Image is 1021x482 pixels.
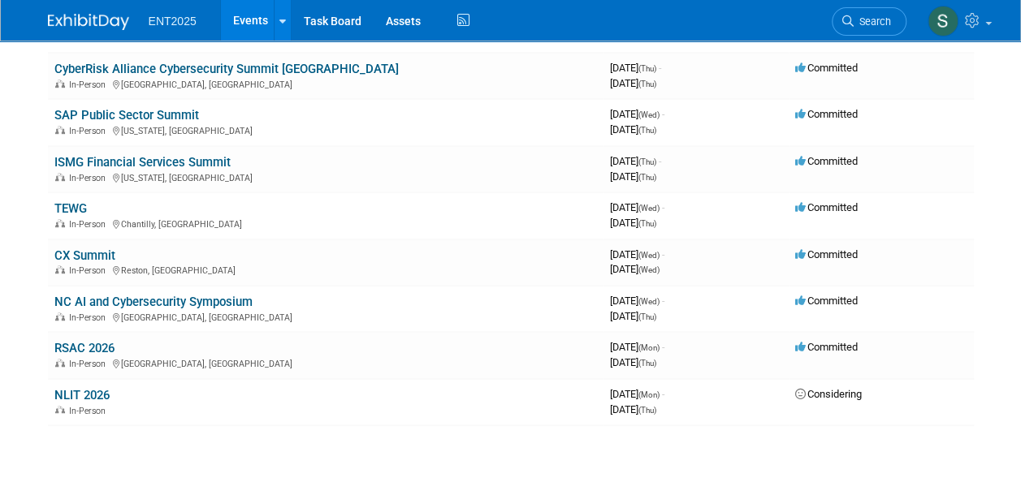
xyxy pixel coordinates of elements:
span: [DATE] [610,170,656,183]
span: [DATE] [610,77,656,89]
a: Search [832,7,906,36]
span: - [662,248,664,260]
span: Considering [795,388,862,400]
span: [DATE] [610,310,656,322]
span: Committed [795,108,858,120]
a: NC AI and Cybersecurity Symposium [54,295,253,309]
span: In-Person [69,406,110,416]
span: (Thu) [638,64,656,73]
span: [DATE] [610,155,661,167]
span: (Thu) [638,406,656,415]
span: Committed [795,295,858,307]
span: [DATE] [610,356,656,368]
img: In-Person Event [55,359,65,367]
div: [US_STATE], [GEOGRAPHIC_DATA] [54,123,597,136]
div: [US_STATE], [GEOGRAPHIC_DATA] [54,170,597,183]
span: [DATE] [610,388,664,400]
img: In-Person Event [55,173,65,181]
span: (Wed) [638,297,660,306]
span: - [659,62,661,74]
a: CX Summit [54,248,115,263]
span: In-Person [69,80,110,90]
span: - [662,388,664,400]
span: Committed [795,248,858,260]
a: SAP Public Sector Summit [54,108,199,123]
div: Chantilly, [GEOGRAPHIC_DATA] [54,217,597,230]
span: (Thu) [638,126,656,135]
img: In-Person Event [55,312,65,321]
span: (Thu) [638,33,656,42]
span: [DATE] [610,201,664,213]
span: In-Person [69,173,110,183]
span: In-Person [69,219,110,230]
span: (Thu) [638,359,656,368]
span: (Thu) [638,80,656,88]
span: [DATE] [610,248,664,260]
a: RSAC 2026 [54,341,115,355]
img: In-Person Event [55,406,65,414]
img: In-Person Event [55,219,65,227]
img: In-Person Event [55,80,65,88]
span: - [659,155,661,167]
span: (Mon) [638,390,660,399]
span: Committed [795,341,858,353]
span: In-Person [69,33,110,44]
span: (Wed) [638,251,660,260]
img: Stephanie Silva [928,6,958,37]
span: Committed [795,62,858,74]
span: [DATE] [610,295,664,307]
span: (Thu) [638,173,656,182]
a: TEWG [54,201,87,216]
a: CyberRisk Alliance Cybersecurity Summit [GEOGRAPHIC_DATA] [54,62,399,76]
span: [DATE] [610,108,664,120]
span: Search [854,15,891,28]
span: In-Person [69,359,110,369]
span: (Wed) [638,265,660,274]
div: [GEOGRAPHIC_DATA], [GEOGRAPHIC_DATA] [54,356,597,369]
span: Committed [795,155,858,167]
span: - [662,108,664,120]
a: NLIT 2026 [54,388,110,402]
span: In-Person [69,126,110,136]
img: In-Person Event [55,265,65,273]
span: In-Person [69,265,110,276]
span: - [662,201,664,213]
span: - [662,341,664,353]
span: (Wed) [638,110,660,119]
span: (Thu) [638,219,656,228]
span: Committed [795,201,858,213]
span: (Mon) [638,343,660,352]
div: [GEOGRAPHIC_DATA], [GEOGRAPHIC_DATA] [54,310,597,323]
img: In-Person Event [55,126,65,134]
span: (Thu) [638,312,656,321]
span: (Thu) [638,157,656,166]
a: ISMG Financial Services Summit [54,155,231,170]
span: [DATE] [610,62,661,74]
div: Reston, [GEOGRAPHIC_DATA] [54,263,597,276]
span: ENT2025 [149,15,197,28]
div: [GEOGRAPHIC_DATA], [GEOGRAPHIC_DATA] [54,77,597,90]
span: [DATE] [610,123,656,136]
span: - [662,295,664,307]
span: (Wed) [638,204,660,213]
span: [DATE] [610,217,656,229]
span: In-Person [69,312,110,323]
span: [DATE] [610,403,656,415]
span: [DATE] [610,263,660,275]
img: ExhibitDay [48,14,129,30]
span: [DATE] [610,31,656,43]
span: [DATE] [610,341,664,353]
